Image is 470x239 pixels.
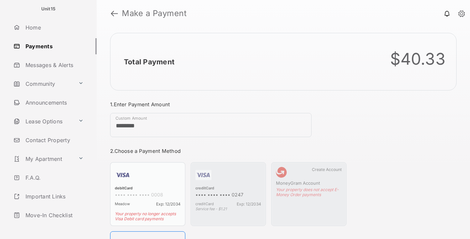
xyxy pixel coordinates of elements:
[11,207,97,223] a: Move-In Checklist
[237,201,261,206] span: Exp: 12/2034
[191,162,266,226] div: creditCard•••• •••• •••• 0247creditCardExp: 12/2034Service fee - $1.21
[11,132,97,148] a: Contact Property
[110,101,346,108] h3: 1. Enter Payment Amount
[390,49,446,69] div: $40.33
[11,113,76,129] a: Lease Options
[11,38,97,54] a: Payments
[195,206,261,211] div: Service fee - $1.21
[11,19,97,36] a: Home
[11,170,97,186] a: F.A.Q.
[195,201,214,206] span: creditCard
[11,76,76,92] a: Community
[11,188,86,204] a: Important Links
[11,151,76,167] a: My Apartment
[110,148,346,154] h3: 2. Choose a Payment Method
[11,57,97,73] a: Messages & Alerts
[124,58,175,66] h2: Total Payment
[195,192,261,199] div: •••• •••• •••• 0247
[122,9,187,17] strong: Make a Payment
[11,95,97,111] a: Announcements
[41,6,56,12] p: Unit15
[195,186,261,192] div: creditCard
